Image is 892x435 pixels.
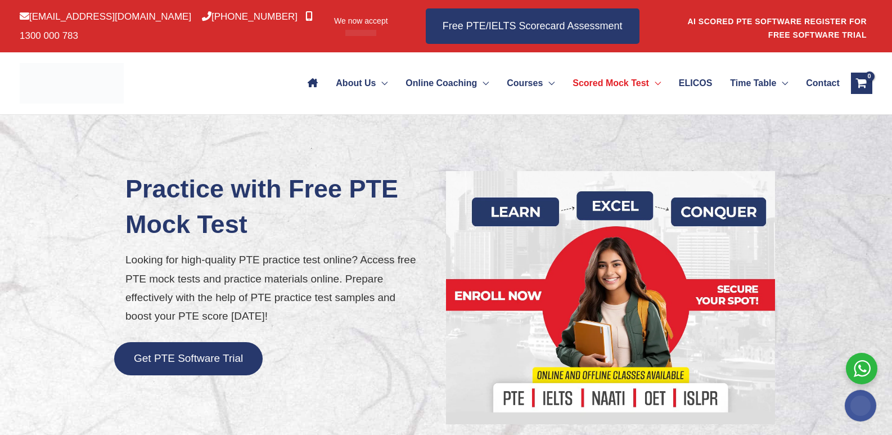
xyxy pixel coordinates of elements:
span: Menu Toggle [776,64,788,103]
img: Afterpay-Logo [345,30,376,36]
span: Online Coaching [406,64,477,103]
span: Scored Mock Test [573,64,649,103]
span: We now accept [334,15,388,26]
span: Menu Toggle [543,64,555,103]
a: Free PTE/IELTS Scorecard Assessment [426,8,639,44]
span: Menu Toggle [376,64,388,103]
a: Online CoachingMenu Toggle [397,64,498,103]
span: Courses [507,64,543,103]
a: Get PTE Software Trial [114,352,263,364]
span: ELICOS [679,64,713,103]
aside: Header Widget 1 [687,8,872,44]
a: [EMAIL_ADDRESS][DOMAIN_NAME] [20,11,191,22]
a: Contact [797,64,839,103]
a: 1300 000 783 [20,11,313,41]
nav: Site Navigation: Main Menu [299,64,839,103]
a: Scored Mock TestMenu Toggle [564,64,670,103]
img: svg+xml;base64,PHN2ZyB4bWxucz0iaHR0cDovL3d3dy53My5vcmcvMjAwMC9zdmciIHdpZHRoPSIyMDAiIGhlaWdodD0iMj... [845,390,876,421]
a: [PHONE_NUMBER] [202,11,298,22]
span: Time Table [730,64,776,103]
button: Get PTE Software Trial [114,342,263,375]
span: Contact [806,64,840,103]
span: About Us [336,64,376,103]
a: View Shopping Cart, empty [851,73,872,94]
a: About UsMenu Toggle [327,64,397,103]
a: CoursesMenu Toggle [498,64,564,103]
span: Menu Toggle [477,64,489,103]
a: Time TableMenu Toggle [721,64,797,103]
span: Menu Toggle [649,64,661,103]
a: AI SCORED PTE SOFTWARE REGISTER FOR FREE SOFTWARE TRIAL [687,17,867,39]
h1: Practice with Free PTE Mock Test [125,171,438,242]
a: ELICOS [670,64,721,103]
p: Looking for high-quality PTE practice test online? Access free PTE mock tests and practice materi... [125,250,438,325]
img: cropped-ew-logo [20,63,124,104]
